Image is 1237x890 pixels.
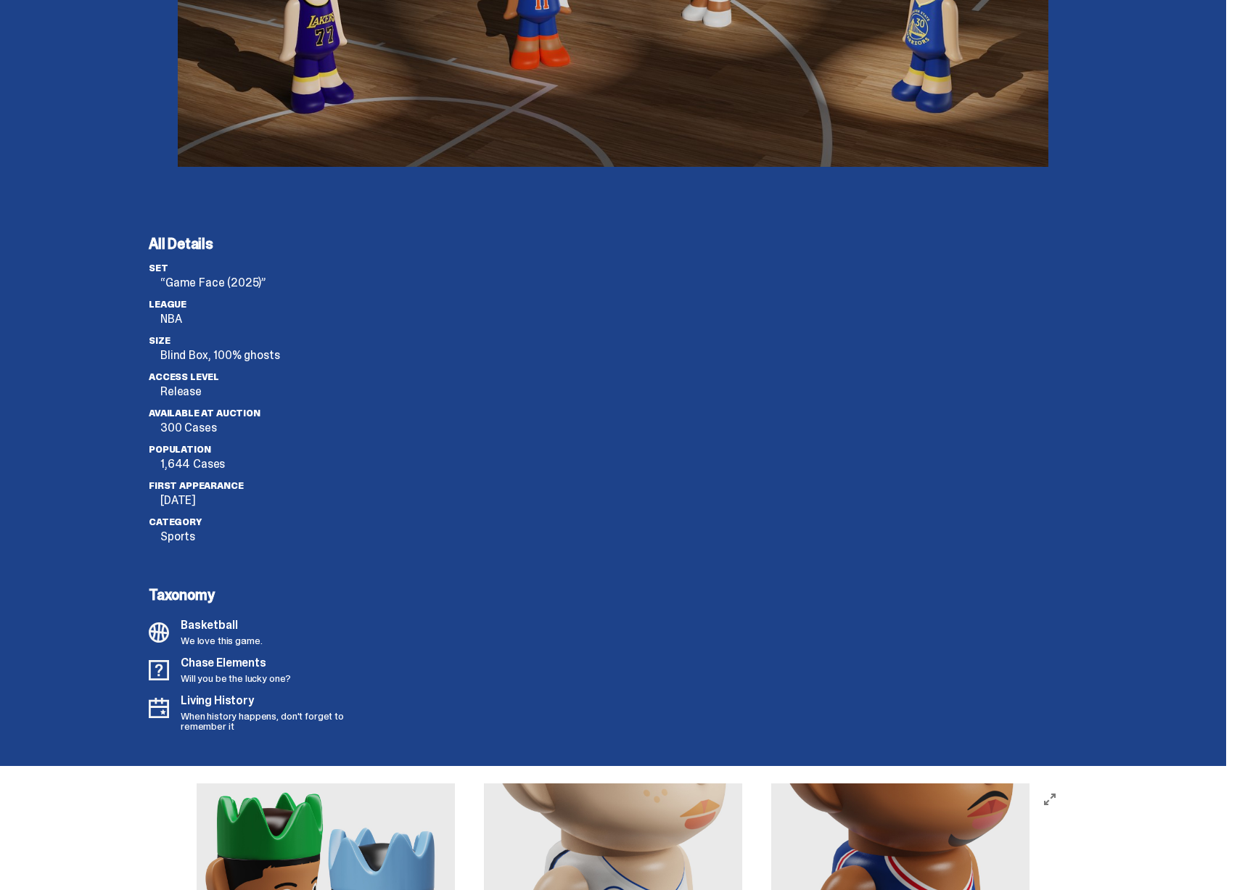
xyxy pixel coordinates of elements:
span: Access Level [149,371,219,383]
p: Living History [181,695,372,706]
span: Available at Auction [149,407,260,419]
p: Chase Elements [181,657,290,669]
p: We love this game. [181,635,262,646]
p: 300 Cases [160,422,381,434]
p: Basketball [181,619,262,631]
span: Category [149,516,202,528]
span: Size [149,334,170,347]
p: NBA [160,313,381,325]
p: [DATE] [160,495,381,506]
button: View full-screen [1041,791,1059,808]
span: League [149,298,186,310]
p: Release [160,386,381,397]
span: set [149,262,168,274]
p: When history happens, don't forget to remember it [181,711,372,731]
span: Population [149,443,210,456]
p: 1,644 Cases [160,458,381,470]
p: All Details [149,236,381,251]
p: Will you be the lucky one? [181,673,290,683]
p: “Game Face (2025)” [160,277,381,289]
span: First Appearance [149,479,243,492]
p: Sports [160,531,381,543]
p: Taxonomy [149,588,372,602]
p: Blind Box, 100% ghosts [160,350,381,361]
